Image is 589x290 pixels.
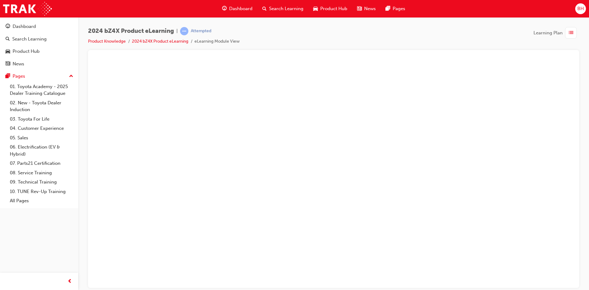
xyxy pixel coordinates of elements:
[132,39,188,44] a: 2024 bZ4X Product eLearning
[13,73,25,80] div: Pages
[88,28,174,35] span: 2024 bZ4X Product eLearning
[217,2,257,15] a: guage-iconDashboard
[2,46,76,57] a: Product Hub
[320,5,347,12] span: Product Hub
[194,38,240,45] li: eLearning Module View
[2,58,76,70] a: News
[7,82,76,98] a: 01. Toyota Academy - 2025 Dealer Training Catalogue
[6,24,10,29] span: guage-icon
[262,5,267,13] span: search-icon
[569,29,573,37] span: list-icon
[67,278,72,285] span: prev-icon
[12,36,47,43] div: Search Learning
[2,71,76,82] button: Pages
[69,72,73,80] span: up-icon
[7,133,76,143] a: 05. Sales
[6,61,10,67] span: news-icon
[2,21,76,32] a: Dashboard
[180,27,188,35] span: learningRecordVerb_ATTEMPT-icon
[7,196,76,206] a: All Pages
[7,114,76,124] a: 03. Toyota For Life
[386,5,390,13] span: pages-icon
[13,23,36,30] div: Dashboard
[229,5,252,12] span: Dashboard
[577,5,584,12] span: BH
[269,5,303,12] span: Search Learning
[3,2,52,16] img: Trak
[393,5,405,12] span: Pages
[6,37,10,42] span: search-icon
[308,2,352,15] a: car-iconProduct Hub
[257,2,308,15] a: search-iconSearch Learning
[222,5,227,13] span: guage-icon
[7,159,76,168] a: 07. Parts21 Certification
[533,27,579,39] button: Learning Plan
[176,28,178,35] span: |
[2,20,76,71] button: DashboardSearch LearningProduct HubNews
[191,28,211,34] div: Attempted
[7,168,76,178] a: 08. Service Training
[381,2,410,15] a: pages-iconPages
[6,49,10,54] span: car-icon
[13,48,40,55] div: Product Hub
[364,5,376,12] span: News
[7,124,76,133] a: 04. Customer Experience
[313,5,318,13] span: car-icon
[2,33,76,45] a: Search Learning
[575,3,586,14] button: BH
[88,39,126,44] a: Product Knowledge
[357,5,362,13] span: news-icon
[6,74,10,79] span: pages-icon
[7,98,76,114] a: 02. New - Toyota Dealer Induction
[7,177,76,187] a: 09. Technical Training
[533,29,563,37] span: Learning Plan
[352,2,381,15] a: news-iconNews
[7,142,76,159] a: 06. Electrification (EV & Hybrid)
[7,187,76,196] a: 10. TUNE Rev-Up Training
[13,60,24,68] div: News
